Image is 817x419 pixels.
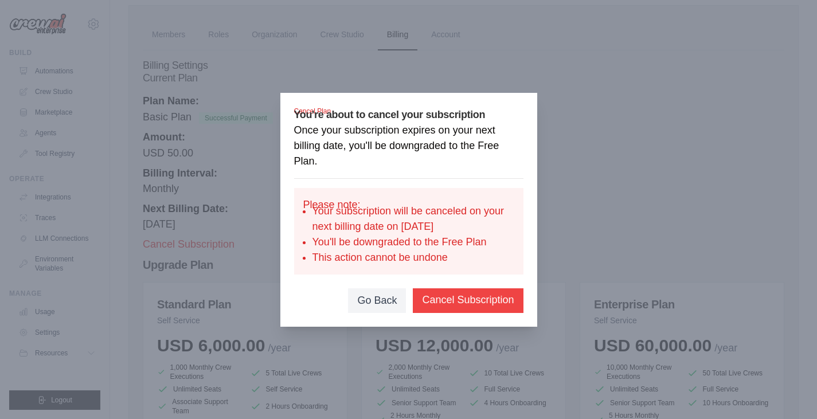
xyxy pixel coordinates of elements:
[312,203,514,234] li: Your subscription will be canceled on your next billing date on [DATE]
[312,250,514,265] li: This action cannot be undone
[303,197,514,213] p: Please note:
[760,364,817,419] iframe: Chat Widget
[357,293,397,308] button: Go Back
[312,234,514,250] li: You'll be downgraded to the Free Plan
[294,107,523,123] h3: You're about to cancel your subscription
[422,292,514,308] button: Cancel Subscription
[294,123,523,169] p: Once your subscription expires on your next billing date, you'll be downgraded to the Free Plan.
